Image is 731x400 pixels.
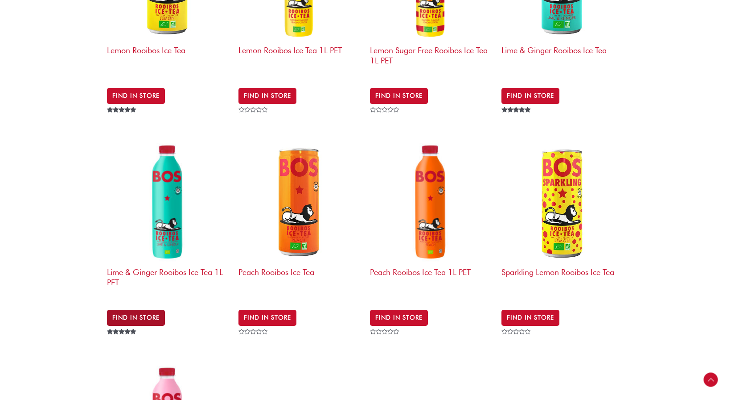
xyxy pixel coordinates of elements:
a: BUY IN STORE [107,88,165,104]
a: BUY IN STORE [501,88,559,104]
h2: Lemon Rooibos Ice Tea [107,41,230,75]
h2: Peach Rooibos Ice Tea 1L PET [370,263,493,297]
a: BUY IN STORE [238,88,296,104]
img: Bos Peach Ice Tea 1L [370,140,493,263]
a: Buy in Store [370,88,428,104]
a: Sparkling Lemon Rooibos Ice Tea [501,140,624,301]
a: BUY IN STORE [370,310,428,326]
a: BUY IN STORE [107,310,165,326]
h2: Lime & Ginger Rooibos Ice Tea 1L PET [107,263,230,297]
img: Bos Lemon Ice Tea Can [501,140,624,263]
span: Rated out of 5 [107,107,138,133]
h2: Lime & Ginger Rooibos Ice Tea [501,41,624,75]
a: Peach Rooibos Ice Tea 1L PET [370,140,493,301]
a: BUY IN STORE [501,310,559,326]
img: EU_BOS_250ml_Peach [238,140,361,263]
a: Peach Rooibos Ice Tea [238,140,361,301]
img: Lime & Ginger Rooibos Ice Tea 1L PET [107,140,230,263]
a: Lime & Ginger Rooibos Ice Tea 1L PET [107,140,230,301]
h2: Lemon Rooibos Ice Tea 1L PET [238,41,361,75]
span: Rated out of 5 [107,329,138,355]
span: Rated out of 5 [501,107,532,133]
h2: Peach Rooibos Ice Tea [238,263,361,297]
h2: Lemon Sugar Free Rooibos Ice Tea 1L PET [370,41,493,75]
a: BUY IN STORE [238,310,296,326]
h2: Sparkling Lemon Rooibos Ice Tea [501,263,624,297]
